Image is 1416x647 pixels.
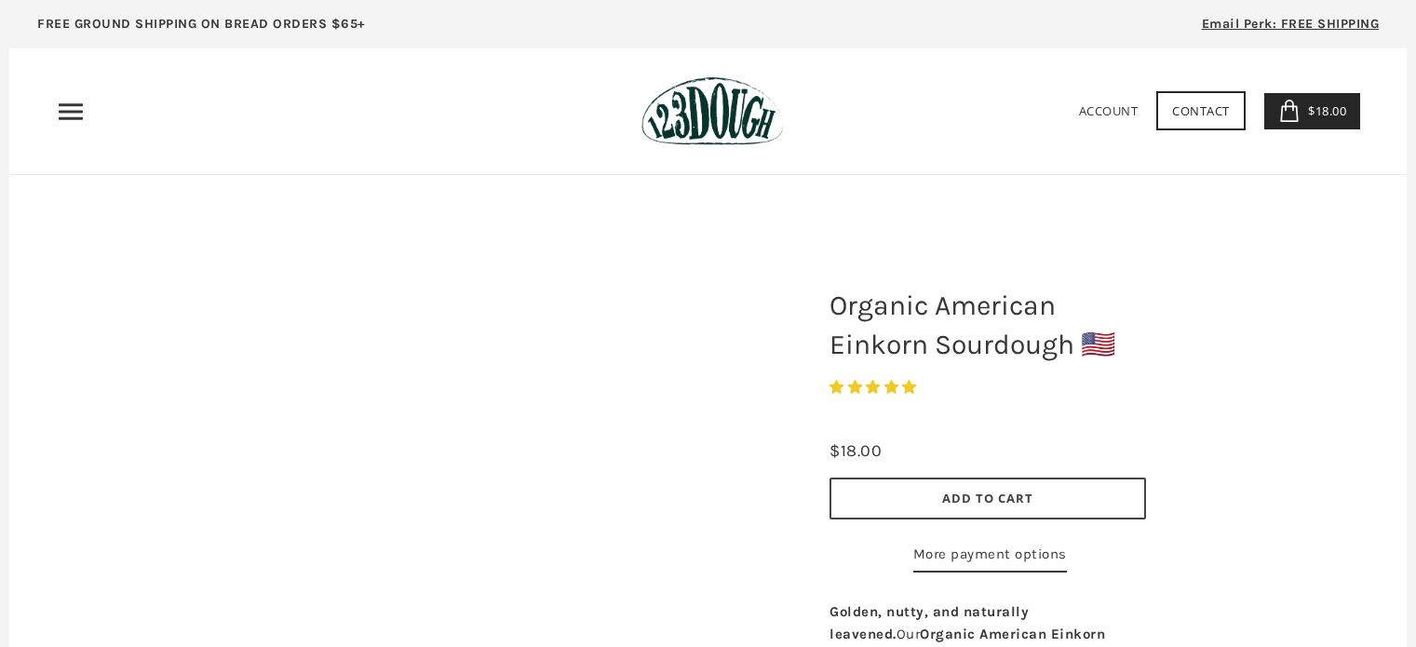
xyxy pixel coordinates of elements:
[9,9,394,48] a: FREE GROUND SHIPPING ON BREAD ORDERS $65+
[829,603,1029,642] b: Golden, nutty, and naturally leavened.
[1174,9,1408,48] a: Email Perk: FREE SHIPPING
[1079,102,1139,119] a: Account
[913,543,1067,573] a: More payment options
[829,379,921,396] span: 4.95 stars
[37,14,366,34] p: FREE GROUND SHIPPING ON BREAD ORDERS $65+
[829,438,882,465] div: $18.00
[641,76,784,146] img: 123Dough Bakery
[1202,16,1380,32] span: Email Perk: FREE SHIPPING
[1264,93,1361,129] a: $18.00
[942,490,1033,506] span: Add to Cart
[829,478,1146,519] button: Add to Cart
[1156,91,1246,130] a: Contact
[56,97,86,127] nav: Primary
[1303,102,1346,119] span: $18.00
[816,276,1160,373] h1: Organic American Einkorn Sourdough 🇺🇸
